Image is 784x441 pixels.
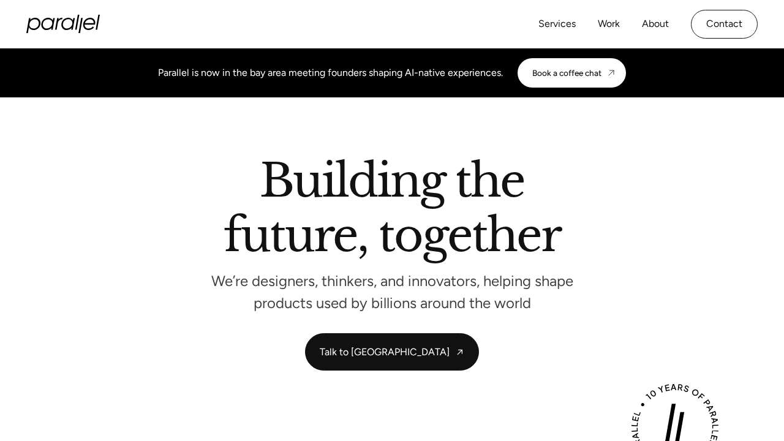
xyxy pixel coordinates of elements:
[538,15,576,33] a: Services
[606,68,616,78] img: CTA arrow image
[532,68,601,78] div: Book a coffee chat
[691,10,758,39] a: Contact
[224,159,560,263] h2: Building the future, together
[518,58,626,88] a: Book a coffee chat
[598,15,620,33] a: Work
[26,15,100,33] a: home
[158,66,503,80] div: Parallel is now in the bay area meeting founders shaping AI-native experiences.
[642,15,669,33] a: About
[208,276,576,309] p: We’re designers, thinkers, and innovators, helping shape products used by billions around the world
